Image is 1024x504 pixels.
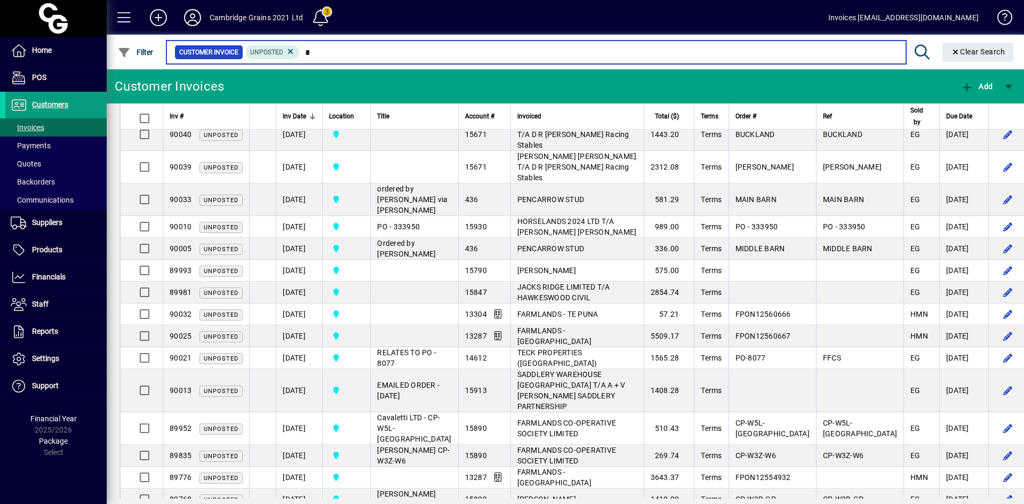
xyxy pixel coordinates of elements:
[939,118,988,151] td: [DATE]
[329,161,364,173] span: Cambridge Grains 2021 Ltd
[465,288,487,297] span: 15847
[939,347,988,369] td: [DATE]
[465,424,487,433] span: 15890
[32,354,59,363] span: Settings
[377,185,447,214] span: ordered by [PERSON_NAME] via [PERSON_NAME]
[701,130,722,139] span: Terms
[644,347,694,369] td: 1565.28
[329,385,364,396] span: Cambridge Grains 2021 Ltd
[115,43,156,62] button: Filter
[910,163,921,171] span: EG
[5,37,107,64] a: Home
[115,78,224,95] div: Customer Invoices
[465,110,504,122] div: Account #
[517,119,637,149] span: [PERSON_NAME] [PERSON_NAME] T/A D R [PERSON_NAME] Racing Stables
[701,163,722,171] span: Terms
[517,152,637,182] span: [PERSON_NAME] [PERSON_NAME] T/A D R [PERSON_NAME] Racing Stables
[276,445,322,467] td: [DATE]
[517,495,576,503] span: [PERSON_NAME]
[910,451,921,460] span: EG
[465,451,487,460] span: 15890
[170,266,191,275] span: 89993
[204,132,238,139] span: Unposted
[701,473,722,482] span: Terms
[735,354,766,362] span: PO-8077
[32,100,68,109] span: Customers
[701,110,718,122] span: Terms
[210,9,303,26] div: Cambridge Grains 2021 Ltd
[651,110,689,122] div: Total ($)
[175,8,210,27] button: Profile
[283,110,316,122] div: Inv Date
[939,303,988,325] td: [DATE]
[701,244,722,253] span: Terms
[32,300,49,308] span: Staff
[170,495,191,503] span: 89768
[5,191,107,209] a: Communications
[5,346,107,372] a: Settings
[377,222,420,231] span: PO - 333950
[465,244,478,253] span: 436
[170,163,191,171] span: 90039
[735,495,776,503] span: CP-W3B-GP
[465,222,487,231] span: 15930
[701,310,722,318] span: Terms
[735,473,791,482] span: FPON12554932
[999,447,1017,464] button: Edit
[329,422,364,434] span: Cambridge Grains 2021 Ltd
[377,413,451,443] span: Cavaletti LTD - CP-W5L-[GEOGRAPHIC_DATA]
[910,332,928,340] span: HMN
[644,118,694,151] td: 1443.20
[939,183,988,216] td: [DATE]
[939,238,988,260] td: [DATE]
[517,283,610,302] span: JACKS RIDGE LIMITED T/A HAWKESWOOD CIVIL
[910,195,921,204] span: EG
[5,373,107,399] a: Support
[5,318,107,345] a: Reports
[465,386,487,395] span: 15913
[329,471,364,483] span: Cambridge Grains 2021 Ltd
[118,48,154,57] span: Filter
[170,310,191,318] span: 90032
[701,332,722,340] span: Terms
[735,110,810,122] div: Order #
[999,284,1017,301] button: Edit
[465,195,478,204] span: 436
[939,369,988,412] td: [DATE]
[644,325,694,347] td: 5509.17
[644,260,694,282] td: 575.00
[276,369,322,412] td: [DATE]
[939,445,988,467] td: [DATE]
[823,451,863,460] span: CP-W3Z-W6
[32,245,62,254] span: Products
[951,47,1005,56] span: Clear Search
[276,282,322,303] td: [DATE]
[823,419,897,438] span: CP-W5L-[GEOGRAPHIC_DATA]
[735,310,791,318] span: FPON12560666
[30,414,77,423] span: Financial Year
[999,306,1017,323] button: Edit
[999,158,1017,175] button: Edit
[517,419,617,438] span: FARMLANDS CO-OPERATIVE SOCIETY LIMITED
[377,348,436,367] span: RELATES TO PO - 8077
[823,163,882,171] span: [PERSON_NAME]
[701,266,722,275] span: Terms
[465,332,487,340] span: 13287
[276,238,322,260] td: [DATE]
[170,288,191,297] span: 89981
[179,47,238,58] span: Customer Invoice
[32,327,58,335] span: Reports
[170,222,191,231] span: 90010
[5,118,107,137] a: Invoices
[701,386,722,395] span: Terms
[170,332,191,340] span: 90025
[999,126,1017,143] button: Edit
[910,386,921,395] span: EG
[942,43,1014,62] button: Clear
[910,310,928,318] span: HMN
[170,354,191,362] span: 90021
[910,288,921,297] span: EG
[465,266,487,275] span: 15790
[204,290,238,297] span: Unposted
[701,222,722,231] span: Terms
